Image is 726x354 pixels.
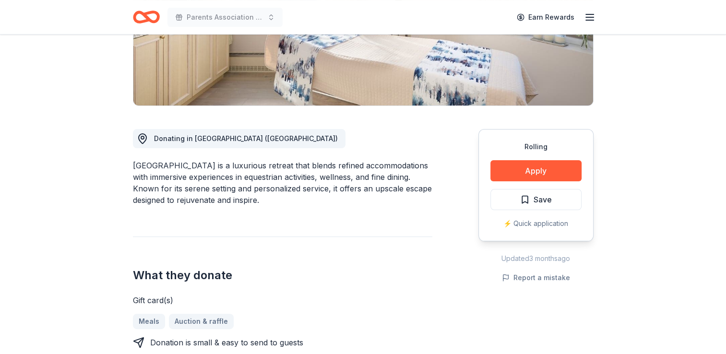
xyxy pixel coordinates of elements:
div: [GEOGRAPHIC_DATA] is a luxurious retreat that blends refined accommodations with immersive experi... [133,160,432,206]
a: Home [133,6,160,28]
div: ⚡️ Quick application [490,218,582,229]
button: Save [490,189,582,210]
span: Parents Association Family Weekend [187,12,263,23]
span: Save [534,193,552,206]
span: Donating in [GEOGRAPHIC_DATA] ([GEOGRAPHIC_DATA]) [154,134,338,142]
div: Updated 3 months ago [478,253,594,264]
div: Gift card(s) [133,295,432,306]
div: Rolling [490,141,582,153]
a: Meals [133,314,165,329]
a: Auction & raffle [169,314,234,329]
div: Donation is small & easy to send to guests [150,337,303,348]
h2: What they donate [133,268,432,283]
button: Parents Association Family Weekend [167,8,283,27]
button: Apply [490,160,582,181]
a: Earn Rewards [511,9,580,26]
button: Report a mistake [502,272,570,283]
